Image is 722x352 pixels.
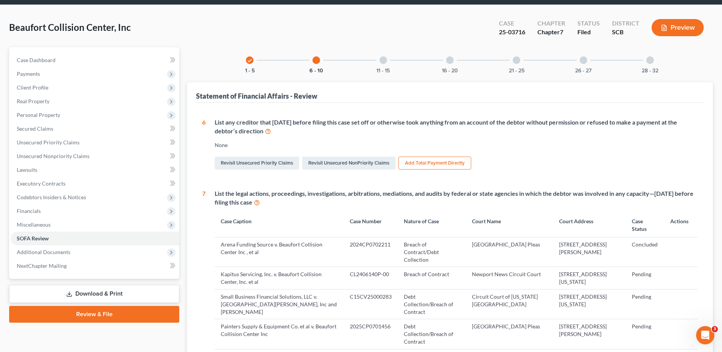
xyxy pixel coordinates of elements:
td: Debt Collection/Breach of Contract [398,289,466,319]
span: Executory Contracts [17,180,65,187]
a: Secured Claims [11,122,179,136]
th: Actions [664,213,698,237]
span: Codebtors Insiders & Notices [17,194,86,200]
td: Pending [626,289,664,319]
div: District [612,19,639,28]
th: Case Status [626,213,664,237]
span: Real Property [17,98,49,104]
div: SCB [612,28,639,37]
span: NextChapter Mailing [17,262,67,269]
iframe: Intercom live chat [696,326,714,344]
button: 1 - 5 [245,68,255,74]
span: Miscellaneous [17,221,51,228]
span: Financials [17,208,41,214]
td: Circuit Court of [US_STATE] [GEOGRAPHIC_DATA] [466,289,553,319]
td: [GEOGRAPHIC_DATA] Pleas [466,237,553,267]
a: Case Dashboard [11,53,179,67]
span: 7 [560,28,563,35]
th: Case Caption [215,213,343,237]
a: Download & Print [9,285,179,303]
span: Payments [17,70,40,77]
div: 25-03716 [499,28,525,37]
a: Revisit Unsecured NonPriority Claims [302,157,395,170]
td: Pending [626,267,664,289]
td: Pending [626,319,664,349]
a: SOFA Review [11,232,179,245]
td: Kapitus Servicing, Inc. v. Beaufort Collision Center, Inc. et al [215,267,343,289]
button: 11 - 15 [376,68,390,74]
button: Add Total Payment Directly [398,157,471,170]
div: List any creditor that [DATE] before filing this case set off or otherwise took anything from an ... [215,118,698,136]
th: Nature of Case [398,213,466,237]
td: [STREET_ADDRESS][US_STATE] [553,289,626,319]
a: Executory Contracts [11,177,179,190]
span: Secured Claims [17,125,53,132]
div: Chapter [537,19,565,28]
td: Breach of Contract [398,267,466,289]
td: [STREET_ADDRESS][PERSON_NAME] [553,237,626,267]
span: Lawsuits [17,166,37,173]
span: Personal Property [17,112,60,118]
th: Court Name [466,213,553,237]
a: Revisit Unsecured Priority Claims [215,157,299,170]
button: 21 - 25 [509,68,524,74]
td: Painters Supply & Equipment Co. et al v. Beaufort Collision Center Inc [215,319,343,349]
div: Case [499,19,525,28]
th: Case Number [344,213,398,237]
a: Unsecured Nonpriority Claims [11,149,179,163]
div: Status [577,19,600,28]
button: Preview [652,19,704,36]
span: Unsecured Priority Claims [17,139,80,146]
td: Concluded [626,237,664,267]
span: Case Dashboard [17,57,56,63]
td: Debt Collection/Breach of Contract [398,319,466,349]
td: C15CV25000283 [344,289,398,319]
a: Review & File [9,306,179,323]
span: Additional Documents [17,249,70,255]
span: Unsecured Nonpriority Claims [17,153,89,159]
a: NextChapter Mailing [11,259,179,273]
div: Filed [577,28,600,37]
td: 2025CP0701456 [344,319,398,349]
button: 28 - 32 [642,68,658,74]
span: Client Profile [17,84,48,91]
a: Lawsuits [11,163,179,177]
td: 2024CP0702211 [344,237,398,267]
td: [GEOGRAPHIC_DATA] Pleas [466,319,553,349]
a: Unsecured Priority Claims [11,136,179,149]
td: Breach of Contract/Debt Collection [398,237,466,267]
button: 16 - 20 [442,68,458,74]
td: Small Business Financial Solutions, LLC v. [GEOGRAPHIC_DATA][PERSON_NAME], Inc and [PERSON_NAME] [215,289,343,319]
td: [STREET_ADDRESS][PERSON_NAME] [553,319,626,349]
button: 6 - 10 [309,68,323,74]
i: check [247,58,252,63]
td: Arena Funding Source v. Beaufort Collision Center Inc , et al [215,237,343,267]
td: CL2406140P-00 [344,267,398,289]
th: Court Address [553,213,626,237]
div: List the legal actions, proceedings, investigations, arbitrations, mediations, and audits by fede... [215,189,698,207]
div: Statement of Financial Affairs - Review [196,91,317,101]
span: Beaufort Collision Center, Inc [9,22,131,33]
div: None [215,141,698,149]
span: 3 [712,326,718,332]
span: SOFA Review [17,235,49,242]
td: Newport News Circuit Court [466,267,553,289]
div: Chapter [537,28,565,37]
td: [STREET_ADDRESS][US_STATE] [553,267,626,289]
button: 26 - 27 [575,68,591,74]
div: 6 [202,118,206,171]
